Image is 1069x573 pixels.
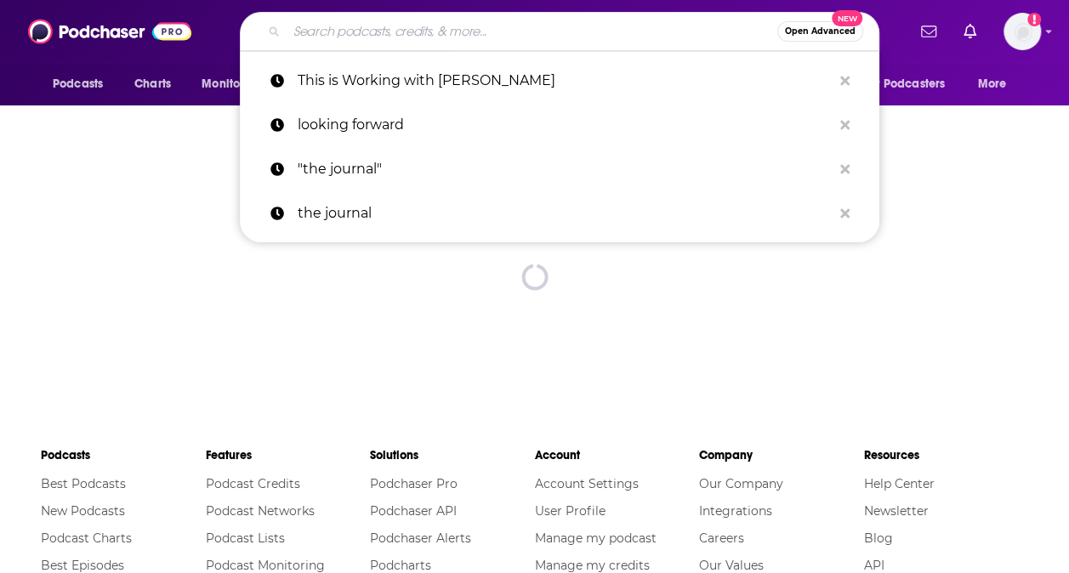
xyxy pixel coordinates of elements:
[699,440,864,470] li: Company
[864,558,884,573] a: API
[966,68,1028,100] button: open menu
[1027,13,1041,26] svg: Add a profile image
[41,68,125,100] button: open menu
[41,530,132,546] a: Podcast Charts
[206,530,285,546] a: Podcast Lists
[240,103,879,147] a: looking forward
[863,72,945,96] span: For Podcasters
[699,530,744,546] a: Careers
[202,72,262,96] span: Monitoring
[123,68,181,100] a: Charts
[298,147,832,191] p: "the journal"
[832,10,862,26] span: New
[41,503,125,519] a: New Podcasts
[240,147,879,191] a: "the journal"
[41,558,124,573] a: Best Episodes
[53,72,103,96] span: Podcasts
[206,440,371,470] li: Features
[777,21,863,42] button: Open AdvancedNew
[370,440,535,470] li: Solutions
[287,18,777,45] input: Search podcasts, credits, & more...
[535,503,606,519] a: User Profile
[370,476,458,491] a: Podchaser Pro
[28,15,191,48] img: Podchaser - Follow, Share and Rate Podcasts
[298,103,832,147] p: looking forward
[41,440,206,470] li: Podcasts
[1004,13,1041,50] span: Logged in as eseto
[699,503,772,519] a: Integrations
[1004,13,1041,50] button: Show profile menu
[914,17,943,46] a: Show notifications dropdown
[1004,13,1041,50] img: User Profile
[535,440,700,470] li: Account
[206,503,315,519] a: Podcast Networks
[41,476,126,491] a: Best Podcasts
[978,72,1007,96] span: More
[852,68,969,100] button: open menu
[240,12,879,51] div: Search podcasts, credits, & more...
[240,59,879,103] a: This is Working with [PERSON_NAME]
[535,558,650,573] a: Manage my credits
[298,191,832,235] p: the journal
[864,530,893,546] a: Blog
[957,17,983,46] a: Show notifications dropdown
[370,503,457,519] a: Podchaser API
[190,68,284,100] button: open menu
[240,191,879,235] a: the journal
[206,476,300,491] a: Podcast Credits
[370,530,471,546] a: Podchaser Alerts
[785,27,856,36] span: Open Advanced
[864,440,1029,470] li: Resources
[699,558,764,573] a: Our Values
[864,503,929,519] a: Newsletter
[535,530,657,546] a: Manage my podcast
[699,476,783,491] a: Our Company
[134,72,171,96] span: Charts
[864,476,935,491] a: Help Center
[370,558,431,573] a: Podcharts
[206,558,325,573] a: Podcast Monitoring
[298,59,832,103] p: This is Working with Daniel Roth
[535,476,639,491] a: Account Settings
